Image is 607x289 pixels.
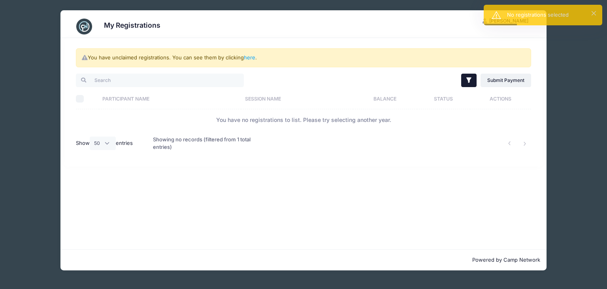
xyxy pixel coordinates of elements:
[76,74,244,87] input: Search
[241,88,353,109] th: Session Name: activate to sort column ascending
[481,74,532,87] a: Submit Payment
[99,88,241,109] th: Participant Name: activate to sort column ascending
[476,14,535,28] button: [PERSON_NAME]
[76,19,92,34] img: CampNetwork
[76,88,99,109] th: Select All
[507,11,596,19] div: No registrations selected
[353,88,417,109] th: Balance: activate to sort column ascending
[104,21,160,29] h3: My Registrations
[90,137,116,150] select: Showentries
[417,88,470,109] th: Status: activate to sort column ascending
[67,256,540,264] p: Powered by Camp Network
[76,109,531,130] td: You have no registrations to list. Please try selecting another year.
[470,88,531,109] th: Actions: activate to sort column ascending
[76,48,531,67] div: You have unclaimed registrations. You can see them by clicking .
[592,11,596,15] button: ×
[76,137,133,150] label: Show entries
[153,131,261,156] div: Showing no records (filtered from 1 total entries)
[244,54,255,61] a: here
